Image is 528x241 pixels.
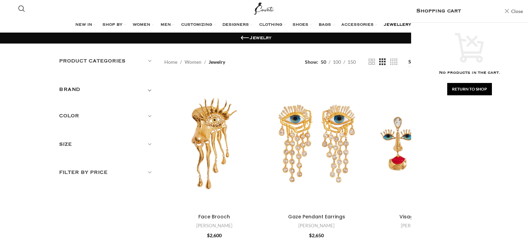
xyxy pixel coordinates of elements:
span: 100 [333,59,341,65]
span: BAGS [319,22,331,28]
a: Face Brooch [198,213,230,220]
a: Search [15,2,29,15]
h5: BRAND [59,86,80,93]
h5: Product categories [59,57,154,65]
a: ACCESSORIES [341,18,377,32]
a: 150 [345,58,358,66]
span: $ [309,232,312,238]
h1: Jewelry [250,35,272,41]
a: Site logo [253,5,276,11]
a: Gaze Pendant Earrings [266,77,367,210]
a: Return To Shop [447,83,492,95]
p: No products in the cart. [416,69,523,76]
a: Grid view 4 [390,58,397,66]
a: Women [185,58,201,66]
a: 50 [318,58,329,66]
a: SHOES [293,18,312,32]
a: Grid view 2 [368,58,375,66]
select: Shop order [408,57,469,67]
a: Close [504,7,523,15]
a: CLOTHING [259,18,286,32]
bdi: 2,600 [207,232,222,238]
span: 150 [348,59,356,65]
span: Shopping cart [416,7,501,15]
div: Toggle filter [59,85,154,98]
span: SHOES [293,22,308,28]
a: [PERSON_NAME] [196,222,232,229]
span: NEW IN [75,22,92,28]
a: Go back [240,33,250,43]
div: Main navigation [15,18,513,32]
a: 100 [330,58,343,66]
h5: Filter by price [59,169,154,176]
h5: Color [59,112,154,120]
a: [PERSON_NAME] [298,222,334,229]
span: SHOP BY [102,22,122,28]
bdi: 2,650 [309,232,324,238]
a: Face Brooch [164,77,265,210]
h5: Size [59,141,154,148]
nav: Breadcrumb [164,58,225,66]
a: JEWELLERY [384,18,415,32]
a: Gaze Pendant Earrings [288,213,345,220]
a: BAGS [319,18,334,32]
a: Visage Earrings [369,77,469,210]
a: WOMEN [133,18,154,32]
a: Grid view 3 [379,58,386,66]
span: CLOTHING [259,22,282,28]
a: DESIGNERS [222,18,252,32]
a: MEN [161,18,174,32]
span: MEN [161,22,171,28]
a: [PERSON_NAME] [401,222,437,229]
a: Home [164,58,177,66]
a: CUSTOMIZING [181,18,216,32]
a: Visage Earrings [399,213,438,220]
span: ACCESSORIES [341,22,374,28]
span: JEWELLERY [384,22,411,28]
span: WOMEN [133,22,150,28]
span: 50 [321,59,326,65]
span: Show [305,58,318,66]
a: NEW IN [75,18,96,32]
span: CUSTOMIZING [181,22,212,28]
a: SHOP BY [102,18,126,32]
span: Jewelry [209,58,225,66]
span: $ [207,232,210,238]
span: DESIGNERS [222,22,249,28]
